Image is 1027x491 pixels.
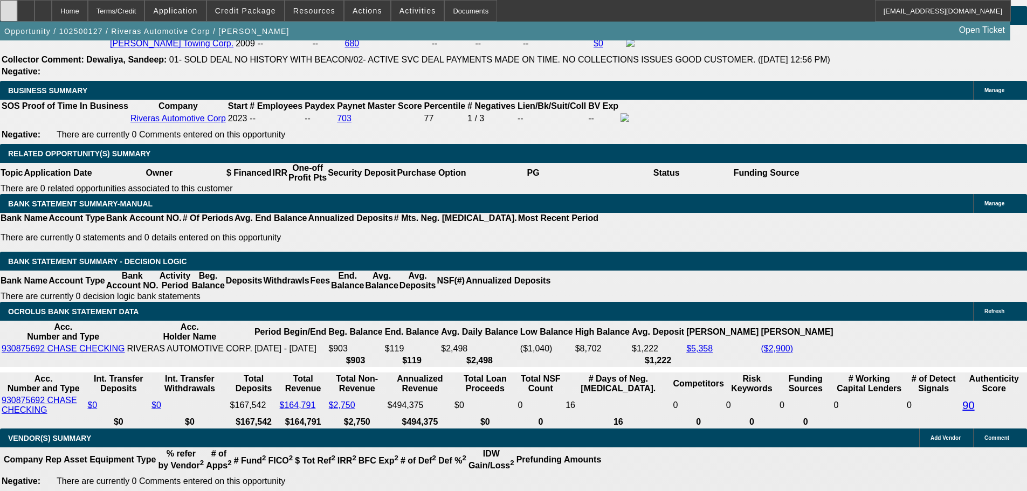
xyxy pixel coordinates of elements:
[440,322,519,342] th: Avg. Daily Balance
[984,200,1004,206] span: Manage
[467,101,515,110] b: # Negatives
[250,114,256,123] span: --
[8,434,91,442] span: VENDOR(S) SUMMARY
[733,163,800,183] th: Funding Source
[145,1,205,21] button: Application
[151,417,228,427] th: $0
[518,101,586,110] b: Lien/Bk/Suit/Coll
[4,455,43,464] b: Company
[312,38,343,50] td: --
[64,455,156,464] b: Asset Equipment Type
[254,322,327,342] th: Period Begin/End
[1,101,20,112] th: SOS
[520,343,574,354] td: ($1,040)
[575,322,630,342] th: High Balance
[230,395,278,416] td: $167,542
[2,55,84,64] b: Collector Comment:
[158,101,198,110] b: Company
[250,101,302,110] b: # Employees
[575,343,630,354] td: $8,702
[328,355,383,366] th: $903
[8,257,187,266] span: Bank Statement Summary - Decision Logic
[438,456,466,465] b: Def %
[45,455,61,464] b: Rep
[518,374,564,394] th: Sum of the Total NSF Count and Total Overdraft Fee Count from Ocrolus
[2,67,40,76] b: Negative:
[984,308,1004,314] span: Refresh
[151,374,228,394] th: Int. Transfer Withdrawals
[454,417,516,427] th: $0
[48,271,106,291] th: Account Type
[686,322,759,342] th: [PERSON_NAME]
[200,459,204,467] sup: 2
[127,343,253,354] td: RIVERAS AUTOMOTIVE CORP.
[906,395,961,416] td: 0
[295,456,335,465] b: $ Tot Ref
[130,114,226,123] a: Riveras Automotive Corp
[518,213,599,224] th: Most Recent Period
[207,1,284,21] button: Credit Package
[337,456,356,465] b: IRR
[225,271,263,291] th: Deposits
[329,400,355,410] a: $2,750
[384,355,439,366] th: $119
[384,343,439,354] td: $119
[191,271,225,291] th: Beg. Balance
[153,6,197,15] span: Application
[159,271,191,291] th: Activity Period
[352,454,356,462] sup: 2
[440,343,519,354] td: $2,498
[293,6,335,15] span: Resources
[307,213,393,224] th: Annualized Deposits
[387,374,453,394] th: Annualized Revenue
[230,417,278,427] th: $167,542
[467,114,515,123] div: 1 / 3
[337,114,351,123] a: 703
[206,449,231,470] b: # of Apps
[962,374,1026,394] th: Authenticity Score
[327,163,396,183] th: Security Deposit
[87,417,150,427] th: $0
[87,400,97,410] a: $0
[454,395,516,416] td: $0
[520,322,574,342] th: Low Balance
[673,395,725,416] td: 0
[331,454,335,462] sup: 2
[631,355,685,366] th: $1,222
[626,38,635,47] img: facebook-icon.png
[22,101,129,112] th: Proof of Time In Business
[399,6,436,15] span: Activities
[399,271,437,291] th: Avg. Deposits
[57,476,285,486] span: There are currently 0 Comments entered on this opportunity
[588,101,618,110] b: BV Exp
[518,395,564,416] td: 0
[588,113,619,125] td: --
[833,400,838,410] span: 0
[517,113,587,125] td: --
[833,374,905,394] th: # Working Capital Lenders
[288,163,327,183] th: One-off Profit Pts
[272,163,288,183] th: IRR
[955,21,1009,39] a: Open Ticket
[228,101,247,110] b: Start
[279,417,327,427] th: $164,791
[328,417,386,427] th: $2,750
[462,454,466,462] sup: 2
[8,149,150,158] span: RELATED OPPORTUNITY(S) SUMMARY
[391,1,444,21] button: Activities
[436,271,465,291] th: NSF(#)
[779,417,832,427] th: 0
[779,395,832,416] td: 0
[761,344,793,353] a: ($2,900)
[279,374,327,394] th: Total Revenue
[388,400,452,410] div: $494,375
[760,322,833,342] th: [PERSON_NAME]
[396,163,466,183] th: Purchase Option
[328,374,386,394] th: Total Non-Revenue
[962,399,974,411] a: 90
[86,55,167,64] b: Dewaliya, Sandeep:
[594,39,603,48] a: $0
[330,271,364,291] th: End. Balance
[234,456,266,465] b: # Fund
[466,163,599,183] th: PG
